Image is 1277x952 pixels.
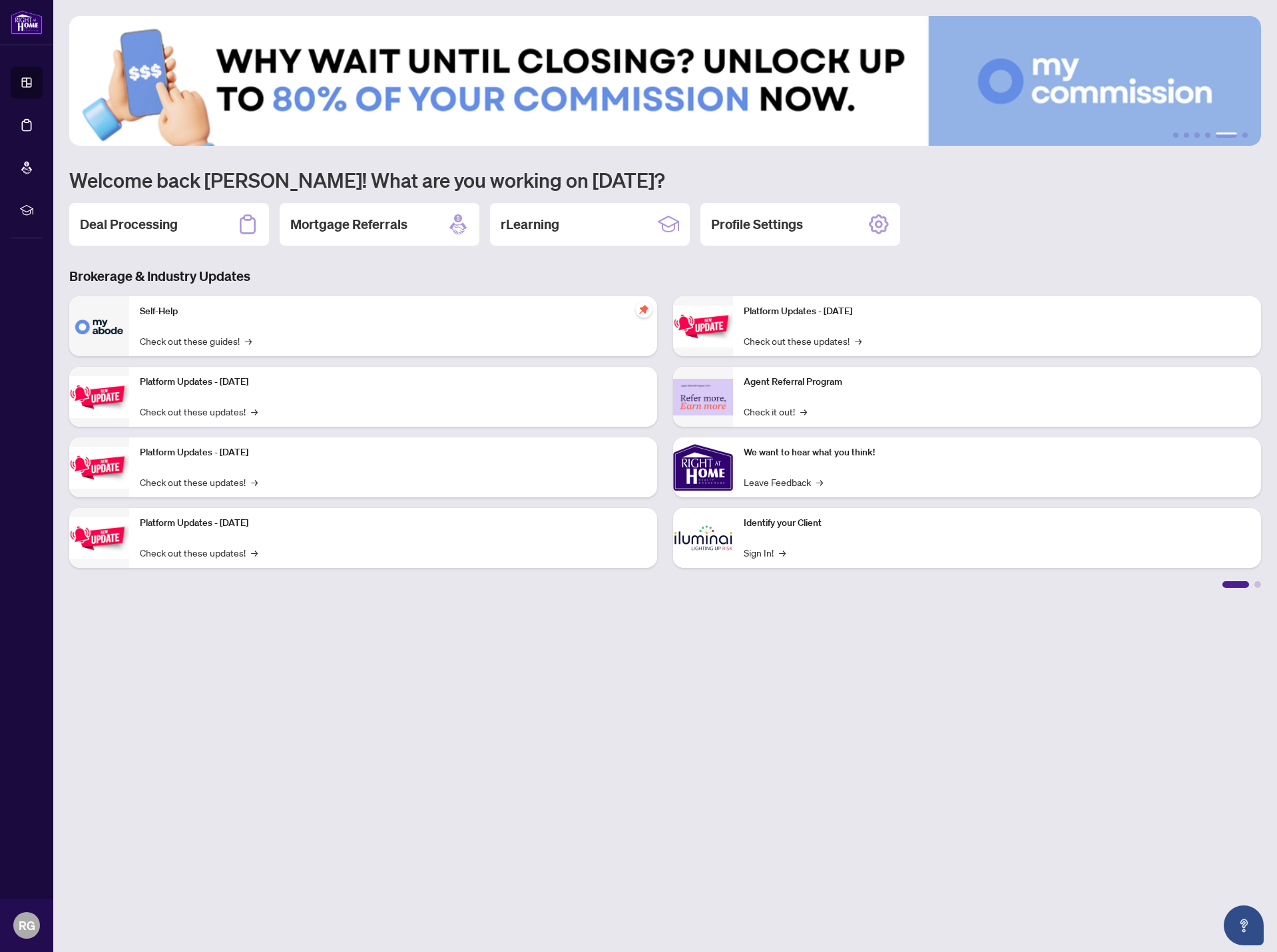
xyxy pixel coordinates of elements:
[744,304,1250,319] p: Platform Updates - [DATE]
[744,516,1250,531] p: Identify your Client
[69,16,1261,146] img: Slide 4
[673,379,733,415] img: Agent Referral Program
[816,475,823,489] span: →
[744,404,807,419] a: Check it out!→
[251,404,258,419] span: →
[744,545,786,560] a: Sign In!→
[1194,132,1200,138] button: 3
[779,545,786,560] span: →
[1224,905,1264,945] button: Open asap
[140,445,646,460] p: Platform Updates - [DATE]
[855,334,862,348] span: →
[140,545,258,560] a: Check out these updates!→
[1242,132,1248,138] button: 6
[80,215,178,234] h2: Deal Processing
[800,404,807,419] span: →
[69,167,1261,192] h1: Welcome back [PERSON_NAME]! What are you working on [DATE]?
[140,475,258,489] a: Check out these updates!→
[245,334,252,348] span: →
[501,215,559,234] h2: rLearning
[744,475,823,489] a: Leave Feedback→
[140,375,646,389] p: Platform Updates - [DATE]
[140,516,646,531] p: Platform Updates - [DATE]
[69,376,129,418] img: Platform Updates - September 16, 2025
[251,475,258,489] span: →
[290,215,407,234] h2: Mortgage Referrals
[251,545,258,560] span: →
[140,404,258,419] a: Check out these updates!→
[744,375,1250,389] p: Agent Referral Program
[744,445,1250,460] p: We want to hear what you think!
[673,508,733,568] img: Identify your Client
[11,10,43,35] img: logo
[673,306,733,348] img: Platform Updates - June 23, 2025
[1216,132,1237,138] button: 5
[673,437,733,497] img: We want to hear what you think!
[140,334,252,348] a: Check out these guides!→
[69,296,129,356] img: Self-Help
[69,267,1261,286] h3: Brokerage & Industry Updates
[140,304,646,319] p: Self-Help
[1205,132,1210,138] button: 4
[69,517,129,559] img: Platform Updates - July 8, 2025
[711,215,803,234] h2: Profile Settings
[69,447,129,489] img: Platform Updates - July 21, 2025
[1184,132,1189,138] button: 2
[19,916,35,935] span: RG
[744,334,862,348] a: Check out these updates!→
[1173,132,1178,138] button: 1
[636,302,652,318] span: pushpin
